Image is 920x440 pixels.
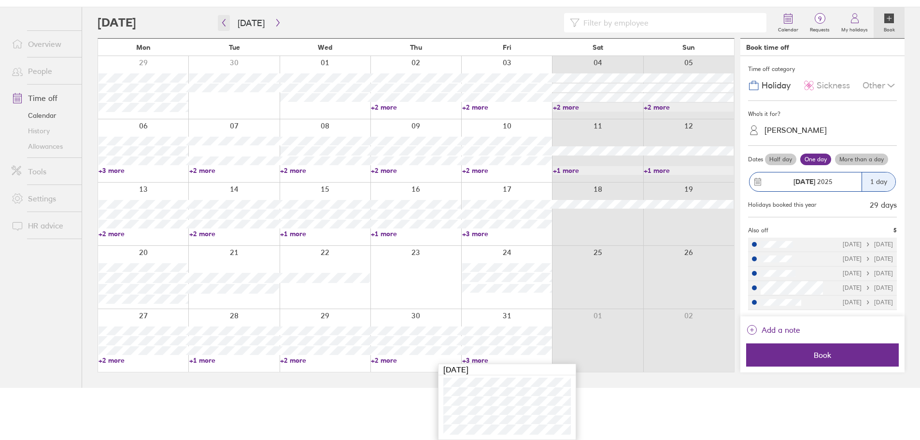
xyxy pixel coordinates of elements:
[874,7,905,38] a: Book
[4,34,82,54] a: Overview
[748,62,897,76] div: Time off category
[843,299,893,306] div: [DATE] [DATE]
[762,322,800,338] span: Add a note
[843,255,893,262] div: [DATE] [DATE]
[371,166,461,175] a: +2 more
[553,166,643,175] a: +1 more
[280,356,370,365] a: +2 more
[462,103,552,112] a: +2 more
[862,172,895,191] div: 1 day
[804,7,835,38] a: 9Requests
[878,24,901,33] label: Book
[748,227,768,234] span: Also off
[439,364,576,375] div: [DATE]
[746,343,899,367] button: Book
[793,177,815,186] strong: [DATE]
[746,322,800,338] button: Add a note
[580,14,761,32] input: Filter by employee
[817,81,850,91] span: Sickness
[593,43,603,51] span: Sat
[870,200,897,209] div: 29 days
[462,229,552,238] a: +3 more
[793,178,833,185] span: 2025
[503,43,511,51] span: Fri
[280,166,370,175] a: +2 more
[229,43,240,51] span: Tue
[99,356,188,365] a: +2 more
[804,15,835,23] span: 9
[371,229,461,238] a: +1 more
[748,156,763,163] span: Dates
[835,7,874,38] a: My holidays
[189,229,279,238] a: +2 more
[772,24,804,33] label: Calendar
[804,24,835,33] label: Requests
[4,162,82,181] a: Tools
[748,107,897,121] div: Who's it for?
[863,76,897,95] div: Other
[843,241,893,248] div: [DATE] [DATE]
[4,216,82,235] a: HR advice
[644,103,734,112] a: +2 more
[189,356,279,365] a: +1 more
[893,227,897,234] span: 5
[230,15,272,31] button: [DATE]
[99,166,188,175] a: +3 more
[800,154,831,165] label: One day
[753,351,892,359] span: Book
[835,24,874,33] label: My holidays
[136,43,151,51] span: Mon
[371,356,461,365] a: +2 more
[748,167,897,197] button: [DATE] 20251 day
[4,189,82,208] a: Settings
[4,123,82,139] a: History
[682,43,695,51] span: Sun
[462,166,552,175] a: +2 more
[4,88,82,108] a: Time off
[4,61,82,81] a: People
[764,126,827,135] div: [PERSON_NAME]
[371,103,461,112] a: +2 more
[748,201,817,208] div: Holidays booked this year
[772,7,804,38] a: Calendar
[762,81,791,91] span: Holiday
[410,43,422,51] span: Thu
[746,43,789,51] div: Book time off
[765,154,796,165] label: Half day
[644,166,734,175] a: +1 more
[99,229,188,238] a: +2 more
[462,356,552,365] a: +3 more
[4,108,82,123] a: Calendar
[835,154,888,165] label: More than a day
[553,103,643,112] a: +2 more
[843,284,893,291] div: [DATE] [DATE]
[189,166,279,175] a: +2 more
[280,229,370,238] a: +1 more
[4,139,82,154] a: Allowances
[843,270,893,277] div: [DATE] [DATE]
[318,43,332,51] span: Wed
